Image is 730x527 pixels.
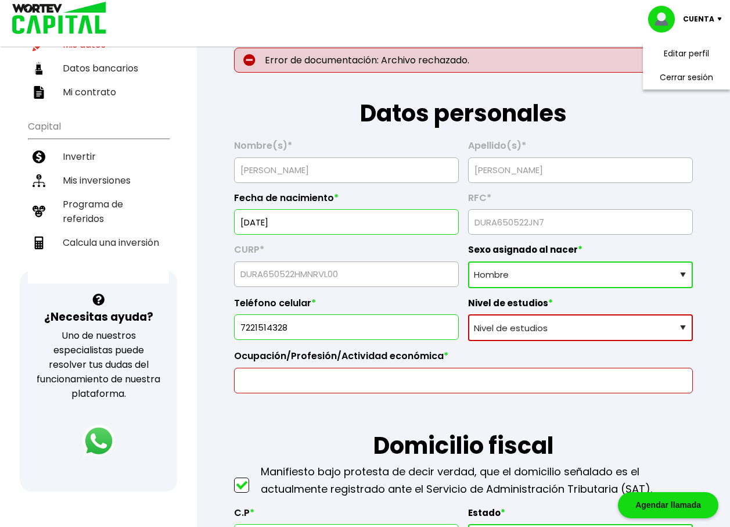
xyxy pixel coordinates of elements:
[33,150,45,163] img: invertir-icon.b3b967d7.svg
[234,48,693,73] p: Error de documentación: Archivo rechazado.
[28,80,169,104] a: Mi contrato
[468,507,693,525] label: Estado
[234,507,459,525] label: C.P
[234,297,459,315] label: Teléfono celular
[714,17,730,21] img: icon-down
[664,48,709,60] a: Editar perfil
[28,192,169,231] a: Programa de referidos
[468,192,693,210] label: RFC
[35,328,163,401] p: Uno de nuestros especialistas puede resolver tus dudas del funcionamiento de nuestra plataforma.
[618,492,718,518] div: Agendar llamada
[33,86,45,99] img: contrato-icon.f2db500c.svg
[239,210,454,234] input: DD/MM/AAAA
[234,350,693,368] label: Ocupación/Profesión/Actividad económica
[33,236,45,249] img: calculadora-icon.17d418c4.svg
[28,231,169,254] a: Calcula una inversión
[648,6,683,33] img: profile-image
[261,463,693,498] p: Manifiesto bajo protesta de decir verdad, que el domicilio señalado es el actualmente registrado ...
[234,244,459,261] label: CURP
[243,54,256,66] img: error-circle.027baa21.svg
[33,62,45,75] img: datos-icon.10cf9172.svg
[239,315,454,339] input: 10 dígitos
[468,244,693,261] label: Sexo asignado al nacer
[468,297,693,315] label: Nivel de estudios
[234,393,693,463] h1: Domicilio fiscal
[28,113,169,284] ul: Capital
[28,169,169,192] a: Mis inversiones
[683,10,714,28] p: Cuenta
[239,262,454,286] input: 18 caracteres
[28,145,169,169] a: Invertir
[33,205,45,218] img: recomiendanos-icon.9b8e9327.svg
[234,140,459,157] label: Nombre(s)
[33,174,45,187] img: inversiones-icon.6695dc30.svg
[473,210,688,234] input: 13 caracteres
[234,192,459,210] label: Fecha de nacimiento
[82,425,115,457] img: logos_whatsapp-icon.242b2217.svg
[28,56,169,80] a: Datos bancarios
[468,140,693,157] label: Apellido(s)
[28,1,169,104] ul: Perfil
[44,309,153,325] h3: ¿Necesitas ayuda?
[234,73,693,131] h1: Datos personales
